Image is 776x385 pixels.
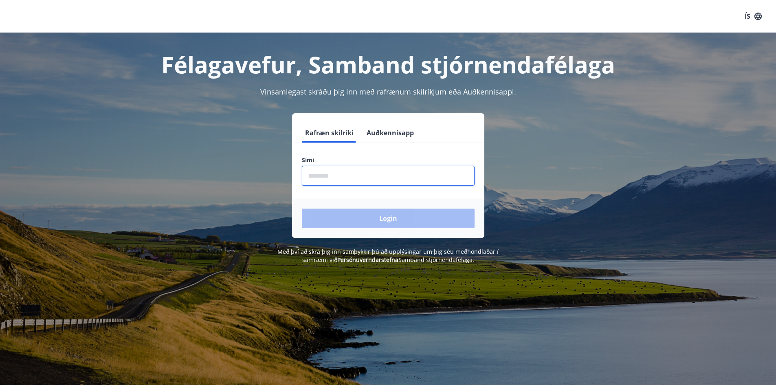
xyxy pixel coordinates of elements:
span: Með því að skrá þig inn samþykkir þú að upplýsingar um þig séu meðhöndlaðar í samræmi við Samband... [277,248,499,264]
span: Vinsamlegast skráðu þig inn með rafrænum skilríkjum eða Auðkennisappi. [260,87,516,97]
button: ÍS [740,9,766,24]
a: Persónuverndarstefna [337,256,398,264]
button: Auðkennisapp [363,123,417,143]
h1: Félagavefur, Samband stjórnendafélaga [105,49,672,80]
button: Rafræn skilríki [302,123,357,143]
label: Sími [302,156,475,164]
